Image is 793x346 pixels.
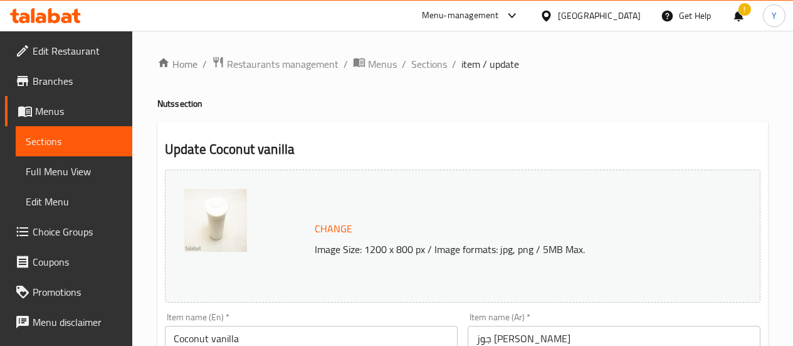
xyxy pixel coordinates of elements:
[16,126,132,156] a: Sections
[368,57,397,72] span: Menus
[26,194,122,209] span: Edit Menu
[558,9,641,23] div: [GEOGRAPHIC_DATA]
[344,57,348,72] li: /
[452,57,456,72] li: /
[16,156,132,187] a: Full Menu View
[157,97,768,110] h4: Nuts section
[202,57,207,72] li: /
[16,187,132,217] a: Edit Menu
[184,189,247,252] img: Farghaly_Fruit_Coconut_va638894047556984696.jpg
[26,134,122,149] span: Sections
[33,73,122,89] span: Branches
[5,96,132,126] a: Menus
[33,43,122,58] span: Edit Restaurant
[461,57,519,72] span: item / update
[315,220,352,238] span: Change
[33,254,122,269] span: Coupons
[26,164,122,179] span: Full Menu View
[33,284,122,300] span: Promotions
[411,57,447,72] a: Sections
[310,242,727,257] p: Image Size: 1200 x 800 px / Image formats: jpg, png / 5MB Max.
[212,56,339,72] a: Restaurants management
[5,217,132,247] a: Choice Groups
[310,216,357,242] button: Change
[5,66,132,96] a: Branches
[227,57,339,72] span: Restaurants management
[157,57,197,72] a: Home
[33,315,122,330] span: Menu disclaimer
[33,224,122,239] span: Choice Groups
[157,56,768,72] nav: breadcrumb
[35,104,122,119] span: Menus
[5,247,132,277] a: Coupons
[165,140,760,159] h2: Update Coconut vanilla
[772,9,777,23] span: Y
[422,8,499,23] div: Menu-management
[402,57,406,72] li: /
[353,56,397,72] a: Menus
[5,277,132,307] a: Promotions
[5,36,132,66] a: Edit Restaurant
[5,307,132,337] a: Menu disclaimer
